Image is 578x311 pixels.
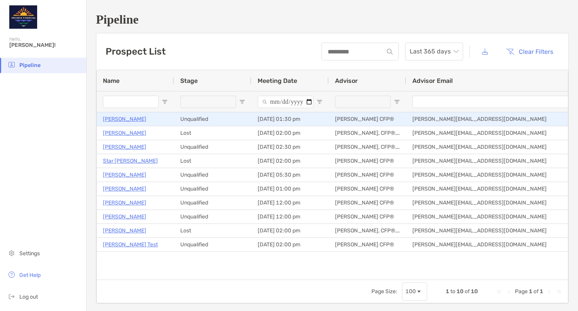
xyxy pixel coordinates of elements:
a: [PERSON_NAME] [103,170,146,180]
input: Meeting Date Filter Input [258,96,313,108]
div: [DATE] 01:00 pm [251,182,329,196]
a: [PERSON_NAME] [103,128,146,138]
a: [PERSON_NAME] [103,184,146,194]
span: Settings [19,250,40,257]
div: Unqualified [174,196,251,210]
div: Unqualified [174,238,251,251]
span: Stage [180,77,198,84]
span: Page [515,288,528,295]
span: 1 [446,288,449,295]
img: Zoe Logo [9,3,37,31]
div: Lost [174,224,251,237]
div: [PERSON_NAME] CFP® [329,154,406,168]
span: 10 [457,288,463,295]
button: Open Filter Menu [239,99,245,105]
img: get-help icon [7,270,16,279]
div: Last Page [556,289,562,295]
div: [DATE] 01:30 pm [251,112,329,126]
div: [DATE] 05:30 pm [251,168,329,182]
a: [PERSON_NAME] [103,114,146,124]
span: Advisor [335,77,358,84]
div: Unqualified [174,112,251,126]
div: Lost [174,154,251,168]
span: Get Help [19,272,41,278]
div: [PERSON_NAME] CFP® [329,210,406,223]
div: [PERSON_NAME], CFP®, EA [329,140,406,154]
h3: Prospect List [106,46,166,57]
div: [DATE] 12:00 pm [251,210,329,223]
img: input icon [387,49,393,55]
div: [PERSON_NAME] CFP® [329,182,406,196]
div: [PERSON_NAME] CFP® [329,168,406,182]
div: [DATE] 02:00 pm [251,126,329,140]
button: Open Filter Menu [162,99,168,105]
span: Last 365 days [410,43,458,60]
div: [PERSON_NAME], CFP®, EA [329,126,406,140]
span: Name [103,77,120,84]
div: Unqualified [174,210,251,223]
span: 1 [540,288,543,295]
div: First Page [496,289,503,295]
div: [PERSON_NAME] CFP® [329,238,406,251]
span: Meeting Date [258,77,297,84]
div: Unqualified [174,182,251,196]
span: Advisor Email [412,77,453,84]
a: [PERSON_NAME] [103,142,146,152]
span: Log out [19,294,38,300]
div: [PERSON_NAME], CFP®, EA [329,224,406,237]
span: Pipeline [19,62,41,69]
span: 10 [471,288,478,295]
span: [PERSON_NAME]! [9,42,82,48]
div: Previous Page [506,289,512,295]
div: Page Size: [371,288,397,295]
span: of [534,288,539,295]
img: settings icon [7,248,16,258]
div: [DATE] 02:30 pm [251,140,329,154]
div: Unqualified [174,168,251,182]
span: 1 [529,288,532,295]
div: [PERSON_NAME] CFP® [329,112,406,126]
div: 100 [405,288,416,295]
img: pipeline icon [7,60,16,69]
div: [DATE] 02:00 pm [251,238,329,251]
div: Unqualified [174,140,251,154]
div: [DATE] 02:00 pm [251,154,329,168]
div: [DATE] 12:00 pm [251,196,329,210]
span: to [450,288,455,295]
div: [DATE] 02:00 pm [251,224,329,237]
a: Star [PERSON_NAME] [103,156,158,166]
button: Clear Filters [500,43,559,60]
img: logout icon [7,292,16,301]
input: Name Filter Input [103,96,159,108]
div: Next Page [546,289,552,295]
div: [PERSON_NAME] CFP® [329,196,406,210]
div: Page Size [402,282,427,301]
span: of [465,288,470,295]
button: Open Filter Menu [316,99,323,105]
button: Open Filter Menu [394,99,400,105]
a: [PERSON_NAME] [103,226,146,235]
h1: Pipeline [96,12,569,27]
div: Lost [174,126,251,140]
a: [PERSON_NAME] Test [103,240,158,249]
a: [PERSON_NAME] [103,212,146,222]
a: [PERSON_NAME] [103,198,146,208]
